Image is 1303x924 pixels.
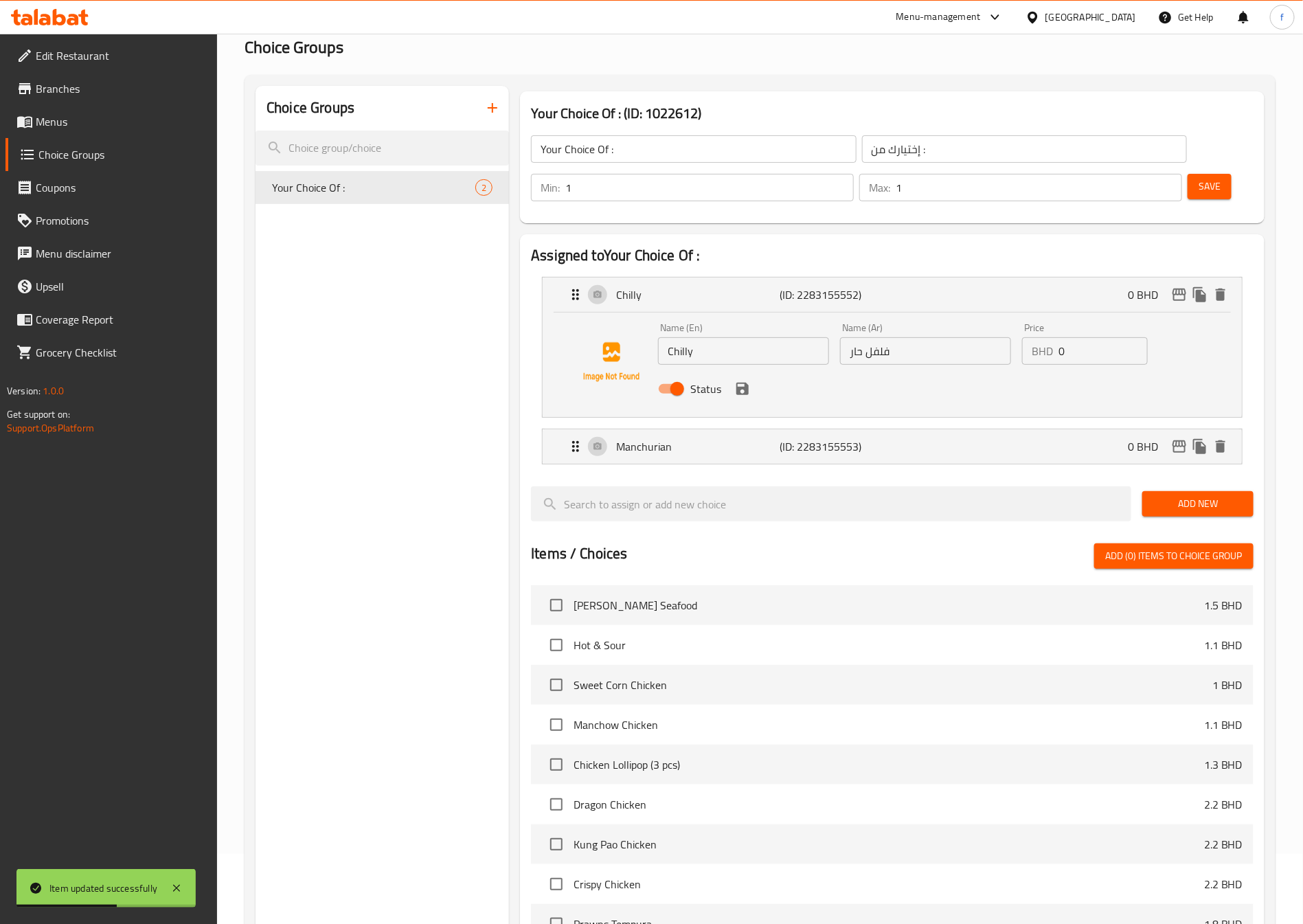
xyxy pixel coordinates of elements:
[732,379,753,399] button: save
[531,102,1254,124] h3: Your Choice Of : (ID: 1022612)
[36,245,207,262] span: Menu disclaimer
[574,796,1204,813] span: Dragon Chicken
[567,318,655,406] img: Chilly
[1128,286,1169,303] p: 0 BHD
[36,278,207,295] span: Upsell
[542,830,571,859] span: Select choice
[1105,548,1243,565] span: Add (0) items to choice group
[5,237,218,270] a: Menu disclaimer
[542,750,571,779] span: Select choice
[1204,717,1243,733] p: 1.1 BHD
[36,113,207,130] span: Menus
[531,543,627,564] h2: Items / Choices
[1204,796,1243,813] p: 2.2 BHD
[542,870,571,899] span: Select choice
[36,311,207,328] span: Coverage Report
[272,179,475,196] span: Your Choice Of :
[5,171,218,204] a: Coupons
[542,591,571,620] span: Select choice
[5,72,218,105] a: Branches
[1210,284,1231,305] button: delete
[531,486,1131,521] input: search
[5,204,218,237] a: Promotions
[1169,284,1190,305] button: edit
[1045,10,1136,25] div: [GEOGRAPHIC_DATA]
[7,405,70,423] span: Get support on:
[38,146,207,163] span: Choice Groups
[531,271,1254,423] li: ExpandChillyName (En)Name (Ar)PriceBHDStatussave
[574,756,1204,773] span: Chicken Lollipop (3 pcs)
[1204,756,1243,773] p: 1.3 BHD
[574,637,1204,653] span: Hot & Sour
[543,278,1242,312] div: Expand
[1142,491,1254,517] button: Add New
[531,245,1254,266] h2: Assigned to Your Choice Of :
[542,631,571,660] span: Select choice
[542,790,571,819] span: Select choice
[542,710,571,739] span: Select choice
[1204,876,1243,892] p: 2.2 BHD
[574,677,1212,693] span: Sweet Corn Chicken
[36,80,207,97] span: Branches
[256,171,509,204] div: Your Choice Of :2
[1032,343,1053,359] p: BHD
[541,179,560,196] p: Min:
[245,32,343,63] span: Choice Groups
[780,286,890,303] p: (ID: 2283155552)
[658,337,829,365] input: Enter name En
[5,303,218,336] a: Coverage Report
[267,98,354,118] h2: Choice Groups
[1210,436,1231,457] button: delete
[1094,543,1254,569] button: Add (0) items to choice group
[36,344,207,361] span: Grocery Checklist
[36,47,207,64] span: Edit Restaurant
[1204,597,1243,613] p: 1.5 BHD
[5,138,218,171] a: Choice Groups
[5,105,218,138] a: Menus
[1199,178,1221,195] span: Save
[1190,436,1210,457] button: duplicate
[5,270,218,303] a: Upsell
[49,881,157,896] div: Item updated successfully
[1212,677,1243,693] p: 1 BHD
[1204,637,1243,653] p: 1.1 BHD
[475,179,492,196] div: Choices
[840,337,1011,365] input: Enter name Ar
[36,179,207,196] span: Coupons
[574,597,1204,613] span: [PERSON_NAME] Seafood
[1153,495,1243,512] span: Add New
[574,717,1204,733] span: Manchow Chicken
[1169,436,1190,457] button: edit
[1188,174,1232,199] button: Save
[1204,836,1243,853] p: 2.2 BHD
[7,382,41,400] span: Version:
[896,9,981,25] div: Menu-management
[574,876,1204,892] span: Crispy Chicken
[1190,284,1210,305] button: duplicate
[531,423,1254,470] li: Expand
[7,419,94,437] a: Support.OpsPlatform
[43,382,64,400] span: 1.0.0
[1128,438,1169,455] p: 0 BHD
[476,181,492,194] span: 2
[1280,10,1284,25] span: f
[36,212,207,229] span: Promotions
[542,671,571,699] span: Select choice
[690,381,721,397] span: Status
[5,39,218,72] a: Edit Restaurant
[5,336,218,369] a: Grocery Checklist
[780,438,890,455] p: (ID: 2283155553)
[256,131,509,166] input: search
[574,836,1204,853] span: Kung Pao Chicken
[616,438,780,455] p: Manchurian
[616,286,780,303] p: Chilly
[869,179,890,196] p: Max:
[1058,337,1148,365] input: Please enter price
[543,429,1242,464] div: Expand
